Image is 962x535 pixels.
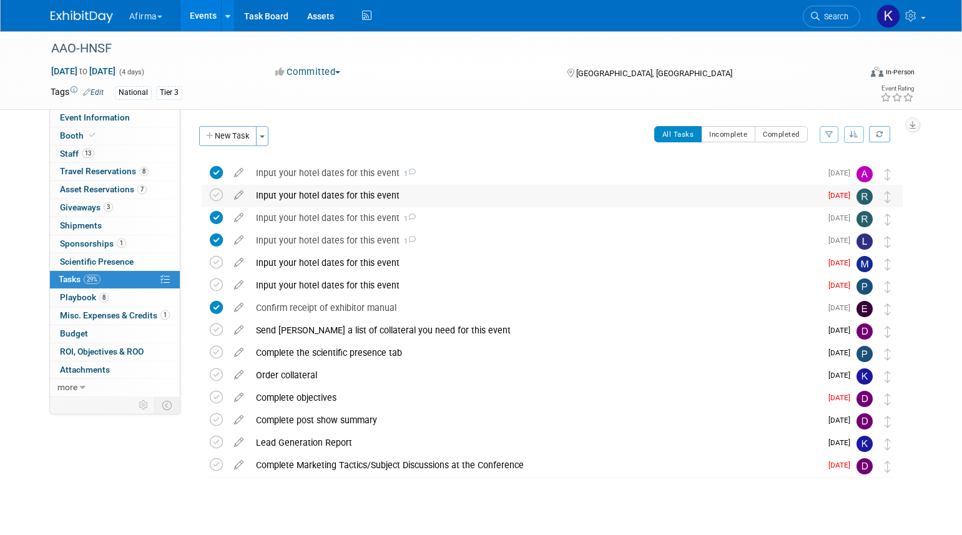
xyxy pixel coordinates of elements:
i: Booth reservation complete [89,132,96,139]
div: Lead Generation Report [250,432,821,453]
div: Event Format [787,65,915,84]
span: 8 [99,293,109,302]
td: Personalize Event Tab Strip [133,397,155,413]
a: edit [228,190,250,201]
a: edit [228,212,250,223]
img: Drew Smalley [856,323,873,340]
a: Attachments [50,361,180,379]
a: Asset Reservations7 [50,181,180,199]
img: Emma Mitchell [856,301,873,317]
span: Giveaways [60,202,113,212]
img: Drew Smalley [856,413,873,429]
span: [DATE] [DATE] [51,66,116,77]
div: Input your hotel dates for this event [250,207,821,228]
span: ROI, Objectives & ROO [60,346,144,356]
div: Input your hotel dates for this event [250,275,821,296]
span: 1 [400,170,416,178]
a: edit [228,459,250,471]
span: to [77,66,89,76]
button: Incomplete [701,126,755,142]
i: Move task [885,393,891,405]
div: Input your hotel dates for this event [250,162,821,184]
i: Move task [885,371,891,383]
span: [DATE] [828,393,856,402]
div: Complete post show summary [250,410,821,431]
a: Travel Reservations8 [50,163,180,180]
div: Confirm receipt of exhibitor manual [250,297,821,318]
span: 1 [160,310,170,320]
span: 1 [400,237,416,245]
i: Move task [885,461,891,473]
span: [DATE] [828,416,856,425]
span: 8 [139,167,149,176]
div: Input your hotel dates for this event [250,230,821,251]
div: AAO-HNSF [47,37,842,60]
button: Completed [755,126,808,142]
i: Move task [885,348,891,360]
span: 3 [104,202,113,212]
span: [DATE] [828,461,856,469]
i: Move task [885,326,891,338]
a: Search [803,6,860,27]
span: Event Information [60,112,130,122]
a: edit [228,325,250,336]
a: Misc. Expenses & Credits1 [50,307,180,325]
div: Input your hotel dates for this event [250,185,821,206]
span: more [57,382,77,392]
span: Asset Reservations [60,184,147,194]
img: Lauren Holland [856,233,873,250]
a: Booth [50,127,180,145]
span: Scientific Presence [60,257,134,267]
i: Move task [885,236,891,248]
span: [DATE] [828,371,856,380]
span: [DATE] [828,214,856,222]
a: Budget [50,325,180,343]
div: Input your hotel dates for this event [250,252,821,273]
i: Move task [885,303,891,315]
span: [DATE] [828,281,856,290]
span: Attachments [60,365,110,375]
button: New Task [199,126,257,146]
img: Randi LeBoyer [856,211,873,227]
a: more [50,379,180,396]
img: Michelle Keilitz [856,256,873,272]
button: Committed [271,66,345,79]
i: Move task [885,191,891,203]
a: edit [228,302,250,313]
div: National [115,86,152,99]
span: Shipments [60,220,102,230]
span: 7 [137,185,147,194]
a: edit [228,392,250,403]
span: Budget [60,328,88,338]
i: Move task [885,438,891,450]
div: In-Person [885,67,915,77]
div: Complete objectives [250,387,821,408]
span: 13 [82,149,94,158]
i: Move task [885,169,891,180]
a: Sponsorships1 [50,235,180,253]
a: Event Information [50,109,180,127]
a: edit [228,370,250,381]
a: Playbook8 [50,289,180,307]
div: Order collateral [250,365,821,386]
span: Tasks [59,274,101,284]
img: Drew Smalley [856,391,873,407]
span: [DATE] [828,326,856,335]
span: Booth [60,130,98,140]
span: Misc. Expenses & Credits [60,310,170,320]
a: edit [228,257,250,268]
span: 29% [84,275,101,284]
i: Move task [885,416,891,428]
span: Travel Reservations [60,166,149,176]
a: Scientific Presence [50,253,180,271]
a: edit [228,437,250,448]
div: Complete Marketing Tactics/Subject Discussions at the Conference [250,454,821,476]
td: Tags [51,86,104,100]
span: [DATE] [828,438,856,447]
a: Shipments [50,217,180,235]
img: Keirsten Davis [876,4,900,28]
span: Search [820,12,848,21]
div: Tier 3 [156,86,182,99]
img: Patrick Curren [856,278,873,295]
span: Staff [60,149,94,159]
